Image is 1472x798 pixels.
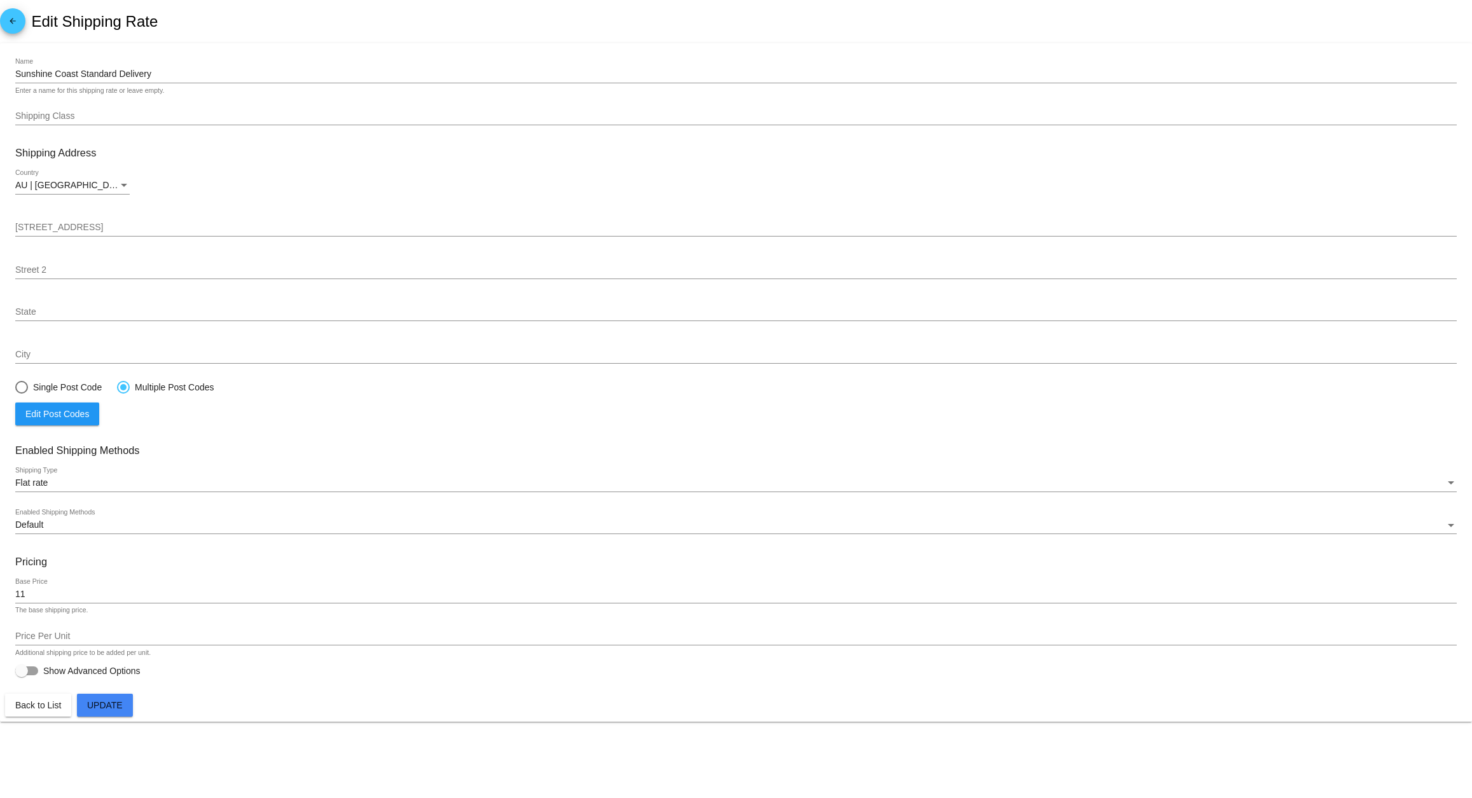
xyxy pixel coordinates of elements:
[15,402,99,425] button: Edit Post Codes
[15,265,1457,275] input: Street 2
[15,69,1457,79] input: Name
[15,307,1457,317] input: State
[15,111,1457,121] input: Shipping Class
[15,631,1457,642] input: Price Per Unit
[87,700,123,710] span: Update
[15,181,130,191] mat-select: Country
[15,147,1457,159] h3: Shipping Address
[15,556,1457,568] h3: Pricing
[15,350,1457,360] input: City
[15,478,48,488] span: Flat rate
[15,478,1457,488] mat-select: Shipping Type
[77,694,133,717] button: Update
[28,382,102,392] div: Single Post Code
[15,520,1457,530] mat-select: Enabled Shipping Methods
[15,519,43,530] span: Default
[15,180,128,190] span: AU | [GEOGRAPHIC_DATA]
[5,17,20,32] mat-icon: arrow_back
[43,664,141,677] span: Show Advanced Options
[15,649,151,657] div: Additional shipping price to be added per unit.
[15,589,1457,600] input: Base Price
[15,87,164,95] div: Enter a name for this shipping rate or leave empty.
[5,694,71,717] button: Back to List
[25,409,89,419] span: Edit Post Codes
[15,444,1457,457] h3: Enabled Shipping Methods
[130,382,214,392] div: Multiple Post Codes
[15,223,1457,233] input: Street 1
[15,607,88,614] div: The base shipping price.
[15,409,99,419] app-text-input-dialog: Post Codes List
[31,13,158,31] h2: Edit Shipping Rate
[15,700,61,710] span: Back to List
